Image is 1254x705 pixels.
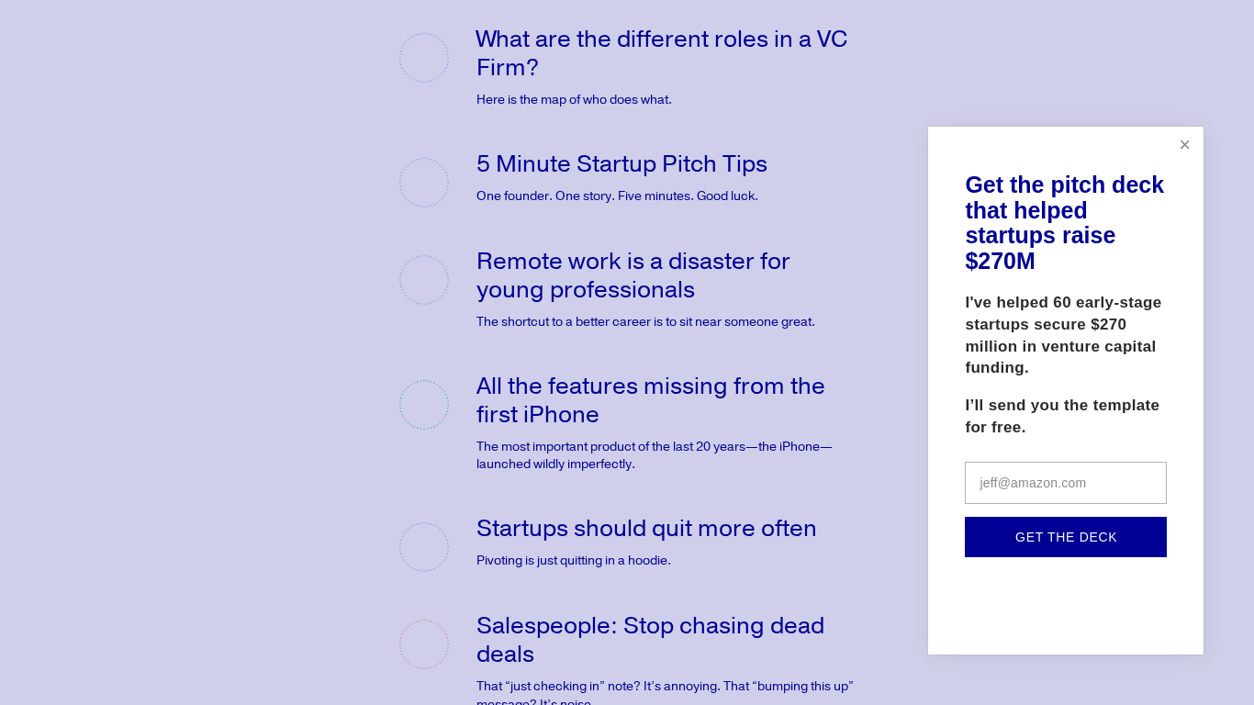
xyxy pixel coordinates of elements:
[965,292,1167,379] p: I've helped 60 early-stage startups secure $270 million in venture capital funding.
[965,462,1167,504] input: jeff@amazon.com
[1015,530,1117,544] span: Get the deck
[965,395,1167,439] p: I’ll send you the template for free.
[965,517,1167,557] button: Get the deck
[965,173,1167,274] h1: Get the pitch deck that helped startups raise $270M
[1169,129,1201,162] a: Close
